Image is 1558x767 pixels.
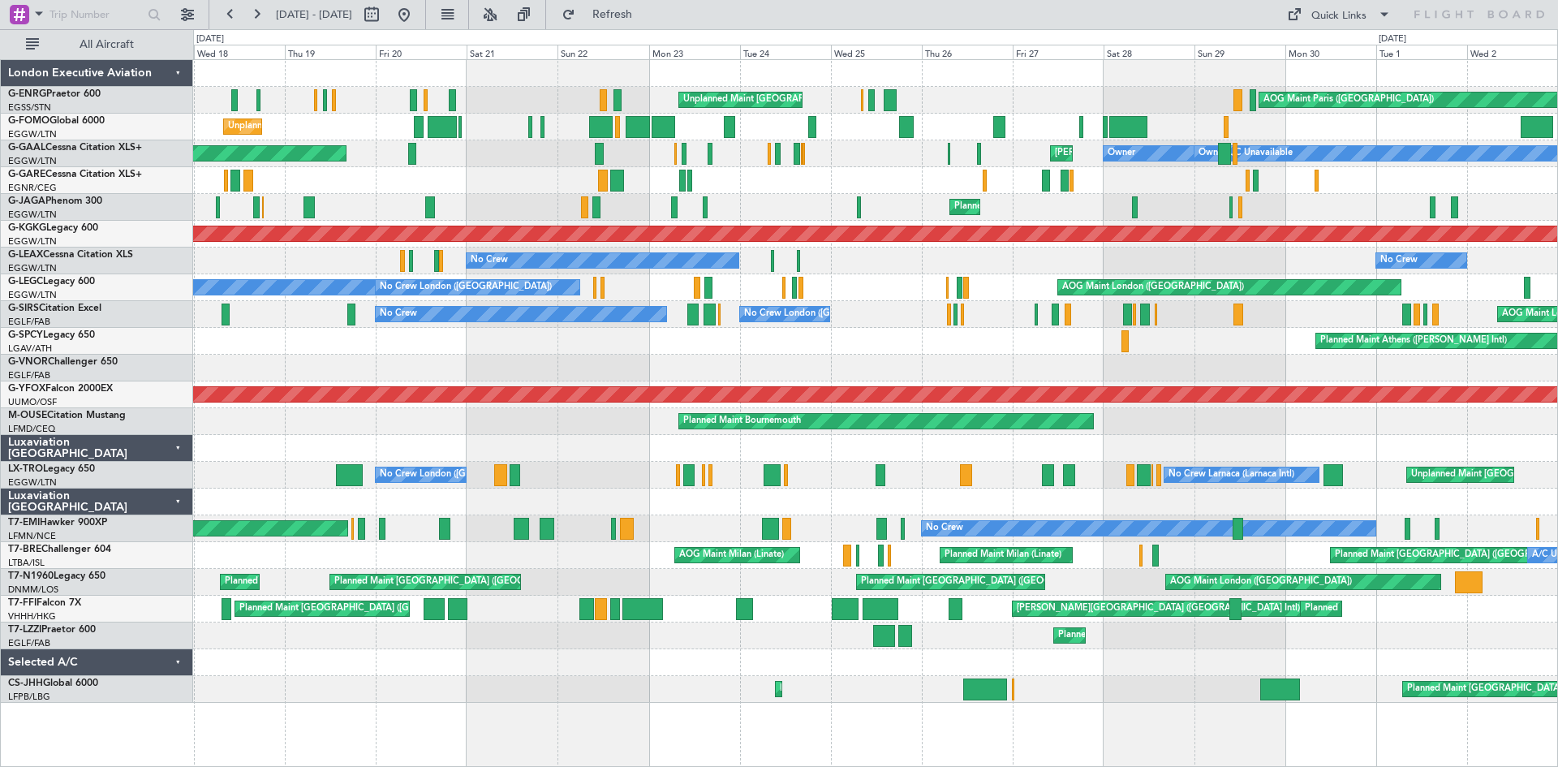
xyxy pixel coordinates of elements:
a: G-KGKGLegacy 600 [8,223,98,233]
div: Fri 20 [376,45,467,59]
div: Quick Links [1311,8,1366,24]
div: Unplanned Maint [GEOGRAPHIC_DATA] ([GEOGRAPHIC_DATA]) [683,88,950,112]
a: G-LEAXCessna Citation XLS [8,250,133,260]
span: T7-LZZI [8,625,41,635]
button: Quick Links [1279,2,1399,28]
div: Mon 23 [649,45,740,59]
a: G-GAALCessna Citation XLS+ [8,143,142,153]
div: Sun 22 [557,45,648,59]
div: Fri 27 [1013,45,1104,59]
div: No Crew London ([GEOGRAPHIC_DATA]) [380,275,552,299]
a: EGNR/CEG [8,182,57,194]
a: LTBA/ISL [8,557,45,569]
a: G-FOMOGlobal 6000 [8,116,105,126]
a: LFMD/CEQ [8,423,55,435]
div: AOG Maint Paris ([GEOGRAPHIC_DATA]) [1263,88,1434,112]
div: Planned Maint [GEOGRAPHIC_DATA] ([GEOGRAPHIC_DATA]) [239,597,495,621]
span: CS-JHH [8,679,43,688]
div: Planned Maint [GEOGRAPHIC_DATA] ([GEOGRAPHIC_DATA]) [861,570,1117,594]
span: G-ENRG [8,89,46,99]
div: [DATE] [196,32,224,46]
a: VHHH/HKG [8,610,56,623]
div: AOG Maint London ([GEOGRAPHIC_DATA]) [1062,275,1244,299]
a: G-ENRGPraetor 600 [8,89,101,99]
div: Sun 29 [1194,45,1285,59]
a: T7-LZZIPraetor 600 [8,625,96,635]
span: G-YFOX [8,384,45,394]
span: Refresh [579,9,647,20]
span: G-SPCY [8,330,43,340]
div: Owner [GEOGRAPHIC_DATA] ([GEOGRAPHIC_DATA]) [1199,141,1422,166]
button: All Aircraft [18,32,176,58]
div: Planned Maint Milan (Linate) [945,543,1061,567]
span: M-OUSE [8,411,47,420]
a: G-SPCYLegacy 650 [8,330,95,340]
div: Planned Maint [GEOGRAPHIC_DATA] ([GEOGRAPHIC_DATA]) [780,677,1035,701]
span: T7-BRE [8,545,41,554]
div: Unplanned Maint [GEOGRAPHIC_DATA] ([GEOGRAPHIC_DATA]) [228,114,495,139]
div: Sat 21 [467,45,557,59]
a: T7-FFIFalcon 7X [8,598,81,608]
span: LX-TRO [8,464,43,474]
div: Planned Maint [GEOGRAPHIC_DATA] ([GEOGRAPHIC_DATA]) [954,195,1210,219]
div: [PERSON_NAME] ([GEOGRAPHIC_DATA]) [1055,141,1229,166]
div: Wed 2 [1467,45,1558,59]
a: EGLF/FAB [8,637,50,649]
a: G-VNORChallenger 650 [8,357,118,367]
a: LGAV/ATH [8,343,52,355]
a: EGLF/FAB [8,369,50,381]
a: EGSS/STN [8,101,51,114]
a: EGGW/LTN [8,128,57,140]
span: G-VNOR [8,357,48,367]
a: UUMO/OSF [8,396,57,408]
a: CS-JHHGlobal 6000 [8,679,98,688]
a: T7-EMIHawker 900XP [8,518,107,528]
div: Planned Maint Athens ([PERSON_NAME] Intl) [1320,329,1507,353]
a: M-OUSECitation Mustang [8,411,126,420]
div: No Crew Larnaca (Larnaca Intl) [1168,463,1294,487]
span: G-GARE [8,170,45,179]
a: G-LEGCLegacy 600 [8,277,95,287]
a: T7-BREChallenger 604 [8,545,111,554]
span: [DATE] - [DATE] [276,7,352,22]
div: No Crew [471,248,508,273]
div: A/C Unavailable [1225,141,1293,166]
div: Planned Maint [GEOGRAPHIC_DATA] ([GEOGRAPHIC_DATA]) [225,570,480,594]
a: LX-TROLegacy 650 [8,464,95,474]
a: DNMM/LOS [8,584,58,596]
div: Tue 1 [1376,45,1467,59]
div: No Crew [380,302,417,326]
span: G-LEAX [8,250,43,260]
span: G-GAAL [8,143,45,153]
div: Sat 28 [1104,45,1194,59]
a: EGGW/LTN [8,209,57,221]
a: T7-N1960Legacy 650 [8,571,105,581]
a: EGGW/LTN [8,289,57,301]
div: No Crew [1380,248,1418,273]
span: T7-N1960 [8,571,54,581]
input: Trip Number [49,2,143,27]
div: [PERSON_NAME][GEOGRAPHIC_DATA] ([GEOGRAPHIC_DATA] Intl) [1017,597,1300,621]
div: Owner [1108,141,1135,166]
a: G-YFOXFalcon 2000EX [8,384,113,394]
span: G-KGKG [8,223,46,233]
div: Planned Maint Bournemouth [683,409,801,433]
div: Planned Maint [GEOGRAPHIC_DATA] ([GEOGRAPHIC_DATA]) [334,570,590,594]
div: Wed 25 [831,45,922,59]
a: EGGW/LTN [8,262,57,274]
div: No Crew [926,516,963,541]
div: Planned Maint [GEOGRAPHIC_DATA] ([GEOGRAPHIC_DATA]) [1058,623,1314,648]
a: EGLF/FAB [8,316,50,328]
div: Thu 26 [922,45,1013,59]
div: Tue 24 [740,45,831,59]
span: G-LEGC [8,277,43,287]
div: Wed 18 [194,45,285,59]
a: EGGW/LTN [8,476,57,489]
span: T7-EMI [8,518,40,528]
span: G-JAGA [8,196,45,206]
div: Thu 19 [285,45,376,59]
a: EGGW/LTN [8,235,57,248]
div: Mon 30 [1285,45,1376,59]
a: LFPB/LBG [8,691,50,703]
a: G-GARECessna Citation XLS+ [8,170,142,179]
